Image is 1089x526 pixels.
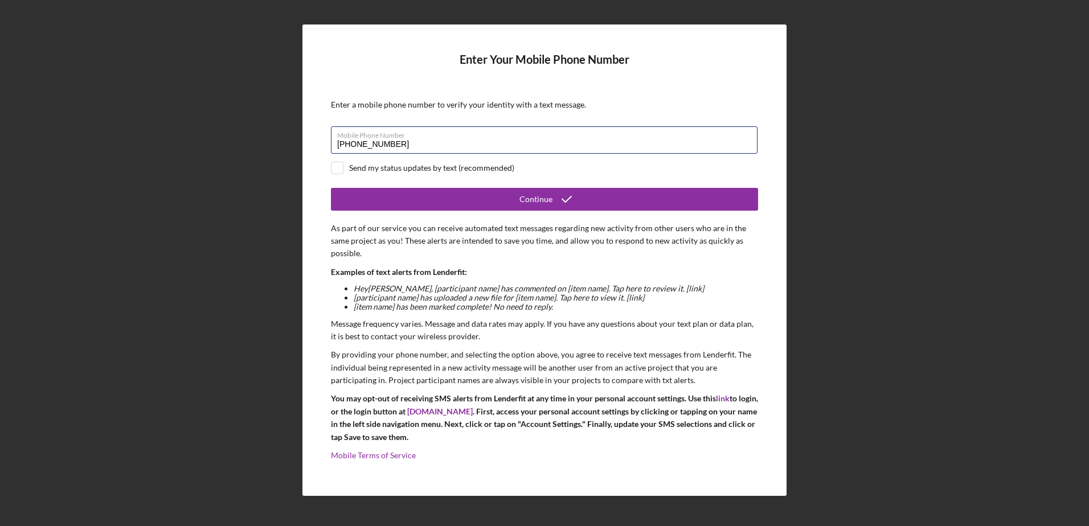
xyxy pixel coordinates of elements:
p: Message frequency varies. Message and data rates may apply. If you have any questions about your ... [331,318,758,343]
li: [item name] has been marked complete! No need to reply. [354,302,758,311]
div: Enter a mobile phone number to verify your identity with a text message. [331,100,758,109]
p: By providing your phone number, and selecting the option above, you agree to receive text message... [331,348,758,387]
label: Mobile Phone Number [337,127,758,139]
p: Examples of text alerts from Lenderfit: [331,266,758,278]
a: link [716,393,730,403]
div: Send my status updates by text (recommended) [349,163,514,172]
a: [DOMAIN_NAME] [407,406,473,416]
p: You may opt-out of receiving SMS alerts from Lenderfit at any time in your personal account setti... [331,392,758,443]
li: Hey [PERSON_NAME] , [participant name] has commented on [item name]. Tap here to review it. [link] [354,284,758,293]
a: Mobile Terms of Service [331,450,416,460]
button: Continue [331,188,758,211]
p: As part of our service you can receive automated text messages regarding new activity from other ... [331,222,758,260]
h4: Enter Your Mobile Phone Number [331,53,758,83]
div: Continue [519,188,552,211]
li: [participant name] has uploaded a new file for [item name]. Tap here to view it. [link] [354,293,758,302]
